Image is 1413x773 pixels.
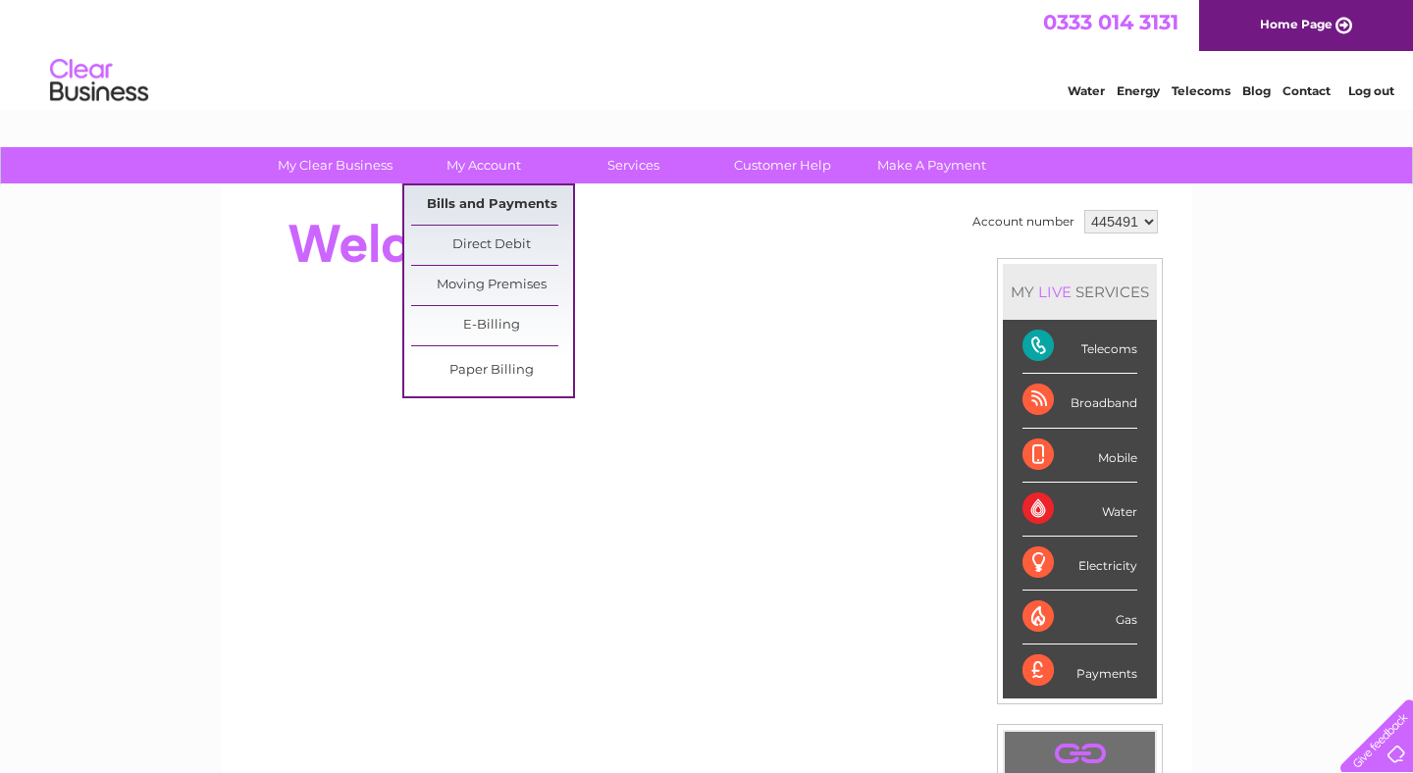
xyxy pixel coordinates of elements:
[411,185,573,225] a: Bills and Payments
[411,306,573,345] a: E-Billing
[968,205,1079,238] td: Account number
[1022,320,1137,374] div: Telecoms
[1003,264,1157,320] div: MY SERVICES
[851,147,1013,183] a: Make A Payment
[1172,83,1230,98] a: Telecoms
[1022,537,1137,591] div: Electricity
[411,226,573,265] a: Direct Debit
[1022,591,1137,644] div: Gas
[1022,644,1137,697] div: Payments
[702,147,863,183] a: Customer Help
[254,147,416,183] a: My Clear Business
[411,266,573,305] a: Moving Premises
[1282,83,1331,98] a: Contact
[411,351,573,390] a: Paper Billing
[1022,374,1137,428] div: Broadband
[1242,83,1271,98] a: Blog
[1117,83,1160,98] a: Energy
[1348,83,1394,98] a: Log out
[1034,283,1075,301] div: LIVE
[1022,483,1137,537] div: Water
[403,147,565,183] a: My Account
[1043,10,1178,34] a: 0333 014 3131
[552,147,714,183] a: Services
[1068,83,1105,98] a: Water
[1022,429,1137,483] div: Mobile
[1010,737,1150,771] a: .
[49,51,149,111] img: logo.png
[244,11,1172,95] div: Clear Business is a trading name of Verastar Limited (registered in [GEOGRAPHIC_DATA] No. 3667643...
